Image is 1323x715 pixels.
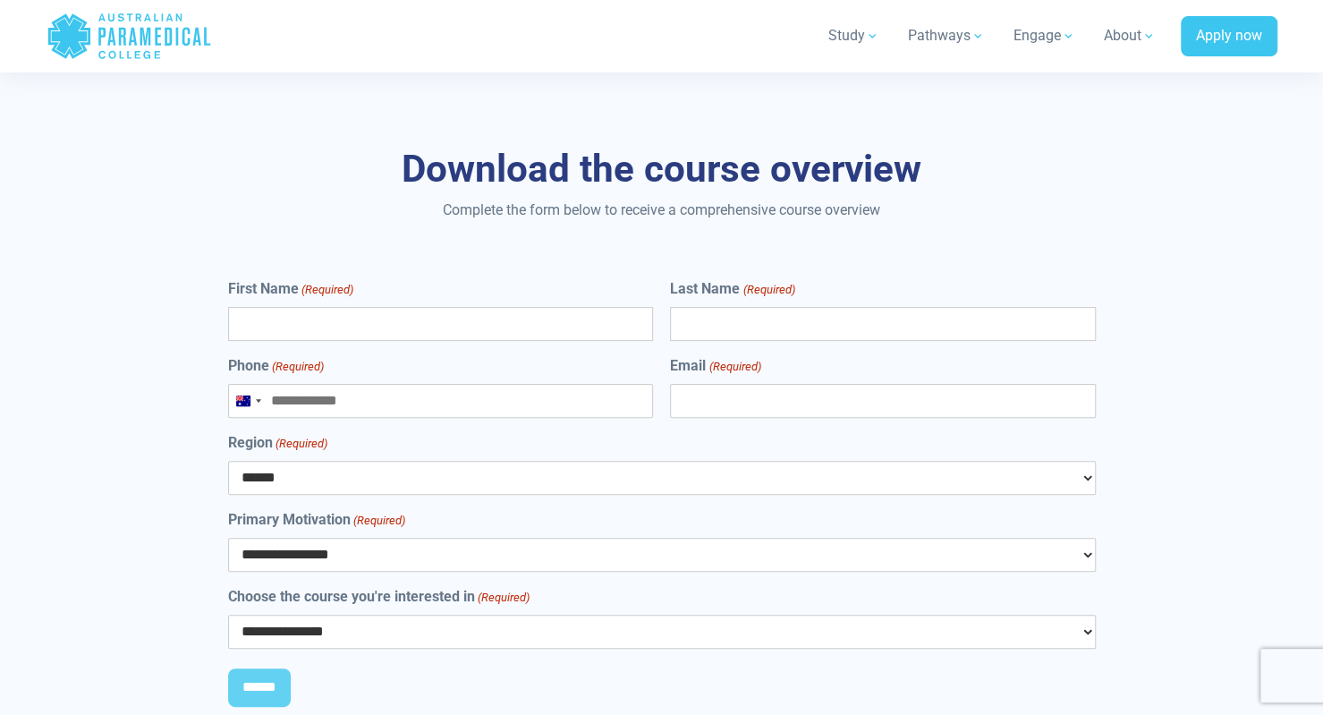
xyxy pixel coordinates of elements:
[47,7,212,65] a: Australian Paramedical College
[228,355,324,377] label: Phone
[1181,16,1277,57] a: Apply now
[352,512,405,530] span: (Required)
[818,11,890,61] a: Study
[1003,11,1086,61] a: Engage
[228,509,405,531] label: Primary Motivation
[708,358,761,376] span: (Required)
[670,355,760,377] label: Email
[476,589,530,607] span: (Required)
[897,11,996,61] a: Pathways
[228,586,530,608] label: Choose the course you're interested in
[274,435,327,453] span: (Required)
[670,278,794,300] label: Last Name
[139,147,1185,192] h3: Download the course overview
[742,281,795,299] span: (Required)
[139,200,1185,221] p: Complete the form below to receive a comprehensive course overview
[1093,11,1166,61] a: About
[270,358,324,376] span: (Required)
[300,281,353,299] span: (Required)
[229,385,267,417] button: Selected country
[228,432,327,454] label: Region
[228,278,353,300] label: First Name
